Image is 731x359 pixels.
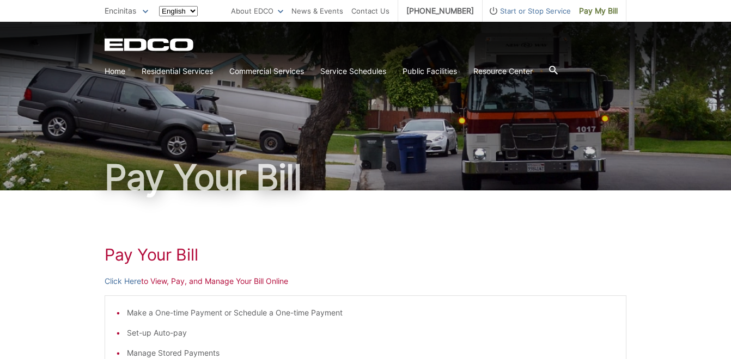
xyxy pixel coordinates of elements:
[105,160,626,195] h1: Pay Your Bill
[320,65,386,77] a: Service Schedules
[231,5,283,17] a: About EDCO
[105,275,141,287] a: Click Here
[229,65,304,77] a: Commercial Services
[473,65,533,77] a: Resource Center
[105,38,195,51] a: EDCD logo. Return to the homepage.
[351,5,389,17] a: Contact Us
[105,275,626,287] p: to View, Pay, and Manage Your Bill Online
[142,65,213,77] a: Residential Services
[105,65,125,77] a: Home
[105,6,136,15] span: Encinitas
[105,245,626,264] h1: Pay Your Bill
[127,327,615,339] li: Set-up Auto-pay
[291,5,343,17] a: News & Events
[159,6,198,16] select: Select a language
[127,347,615,359] li: Manage Stored Payments
[127,307,615,319] li: Make a One-time Payment or Schedule a One-time Payment
[579,5,618,17] span: Pay My Bill
[403,65,457,77] a: Public Facilities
